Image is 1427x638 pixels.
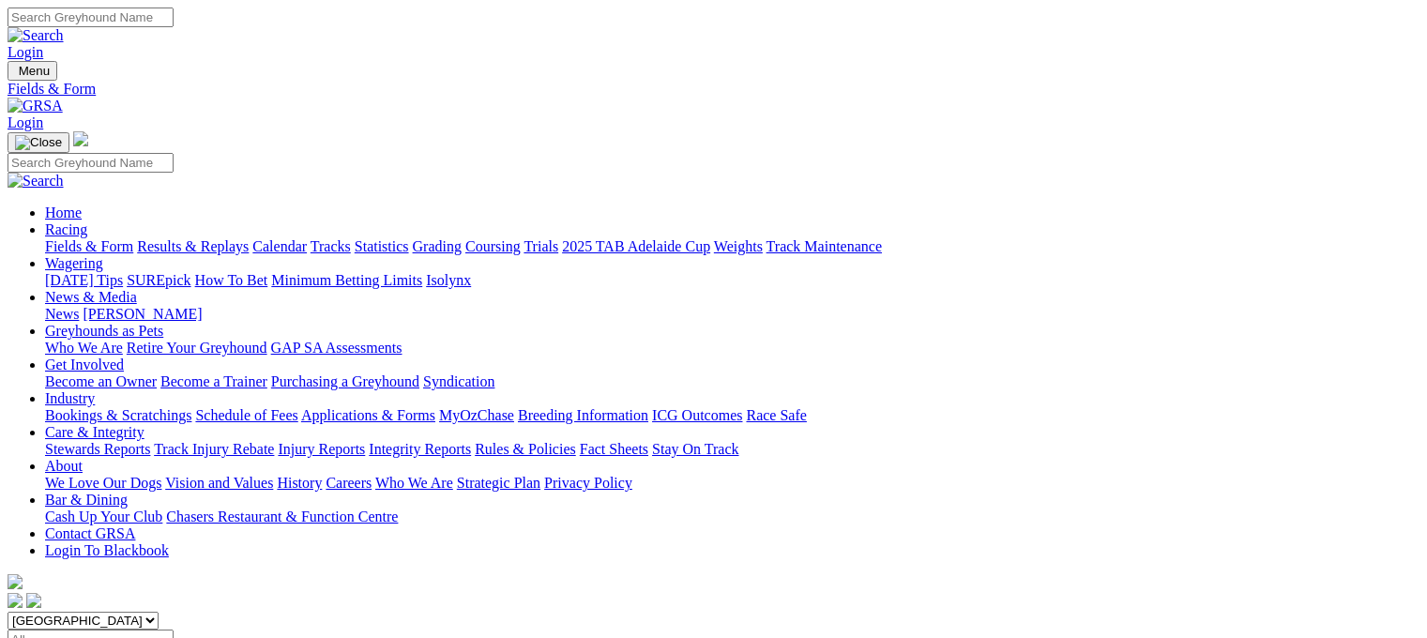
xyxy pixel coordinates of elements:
[375,475,453,491] a: Who We Are
[271,373,419,389] a: Purchasing a Greyhound
[423,373,494,389] a: Syndication
[45,306,1419,323] div: News & Media
[73,131,88,146] img: logo-grsa-white.png
[439,407,514,423] a: MyOzChase
[465,238,521,254] a: Coursing
[195,272,268,288] a: How To Bet
[8,27,64,44] img: Search
[562,238,710,254] a: 2025 TAB Adelaide Cup
[45,509,1419,525] div: Bar & Dining
[475,441,576,457] a: Rules & Policies
[83,306,202,322] a: [PERSON_NAME]
[8,574,23,589] img: logo-grsa-white.png
[652,407,742,423] a: ICG Outcomes
[45,509,162,524] a: Cash Up Your Club
[8,98,63,114] img: GRSA
[154,441,274,457] a: Track Injury Rebate
[19,64,50,78] span: Menu
[45,424,144,440] a: Care & Integrity
[311,238,351,254] a: Tracks
[8,173,64,190] img: Search
[45,238,133,254] a: Fields & Form
[271,340,402,356] a: GAP SA Assessments
[45,221,87,237] a: Racing
[45,492,128,508] a: Bar & Dining
[45,205,82,220] a: Home
[8,81,1419,98] a: Fields & Form
[426,272,471,288] a: Isolynx
[8,44,43,60] a: Login
[8,153,174,173] input: Search
[45,390,95,406] a: Industry
[714,238,763,254] a: Weights
[8,61,57,81] button: Toggle navigation
[457,475,540,491] a: Strategic Plan
[8,114,43,130] a: Login
[160,373,267,389] a: Become a Trainer
[45,340,1419,357] div: Greyhounds as Pets
[652,441,738,457] a: Stay On Track
[369,441,471,457] a: Integrity Reports
[45,407,191,423] a: Bookings & Scratchings
[277,475,322,491] a: History
[45,289,137,305] a: News & Media
[45,475,161,491] a: We Love Our Dogs
[45,357,124,372] a: Get Involved
[45,306,79,322] a: News
[8,132,69,153] button: Toggle navigation
[45,373,1419,390] div: Get Involved
[45,542,169,558] a: Login To Blackbook
[127,340,267,356] a: Retire Your Greyhound
[45,458,83,474] a: About
[15,135,62,150] img: Close
[518,407,648,423] a: Breeding Information
[767,238,882,254] a: Track Maintenance
[8,8,174,27] input: Search
[45,373,157,389] a: Become an Owner
[45,272,1419,289] div: Wagering
[165,475,273,491] a: Vision and Values
[355,238,409,254] a: Statistics
[45,441,150,457] a: Stewards Reports
[45,407,1419,424] div: Industry
[413,238,462,254] a: Grading
[326,475,372,491] a: Careers
[746,407,806,423] a: Race Safe
[127,272,190,288] a: SUREpick
[45,255,103,271] a: Wagering
[195,407,297,423] a: Schedule of Fees
[252,238,307,254] a: Calendar
[45,340,123,356] a: Who We Are
[26,593,41,608] img: twitter.svg
[137,238,249,254] a: Results & Replays
[45,475,1419,492] div: About
[8,593,23,608] img: facebook.svg
[544,475,632,491] a: Privacy Policy
[45,441,1419,458] div: Care & Integrity
[166,509,398,524] a: Chasers Restaurant & Function Centre
[45,323,163,339] a: Greyhounds as Pets
[45,238,1419,255] div: Racing
[45,272,123,288] a: [DATE] Tips
[580,441,648,457] a: Fact Sheets
[524,238,558,254] a: Trials
[271,272,422,288] a: Minimum Betting Limits
[278,441,365,457] a: Injury Reports
[45,525,135,541] a: Contact GRSA
[301,407,435,423] a: Applications & Forms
